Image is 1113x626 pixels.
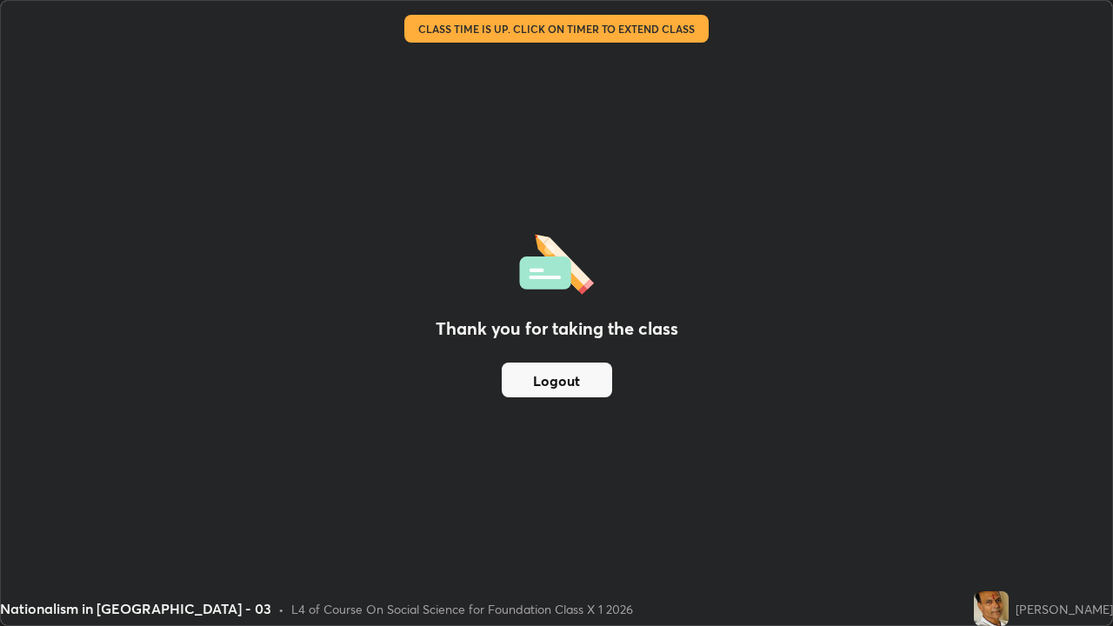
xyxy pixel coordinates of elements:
[974,591,1009,626] img: 7170774474b940bbbc15726289db5a1f.jpg
[436,316,678,342] h2: Thank you for taking the class
[291,600,633,618] div: L4 of Course On Social Science for Foundation Class X 1 2026
[519,229,594,295] img: offlineFeedback.1438e8b3.svg
[502,363,612,397] button: Logout
[278,600,284,618] div: •
[1016,600,1113,618] div: [PERSON_NAME]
